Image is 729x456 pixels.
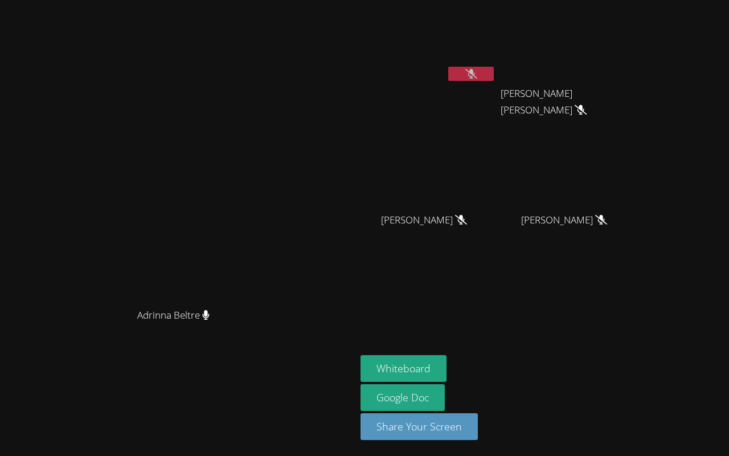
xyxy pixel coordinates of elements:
[501,85,627,119] span: [PERSON_NAME] [PERSON_NAME]
[361,384,445,411] a: Google Doc
[381,212,467,229] span: [PERSON_NAME]
[361,355,447,382] button: Whiteboard
[137,307,210,324] span: Adrinna Beltre
[361,413,478,440] button: Share Your Screen
[521,212,607,229] span: [PERSON_NAME]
